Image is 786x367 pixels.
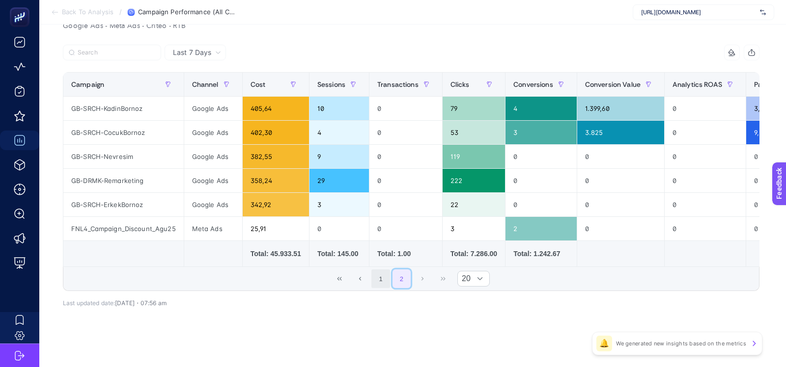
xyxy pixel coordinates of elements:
div: Google Ads - Meta Ads - Criteo - RTB [55,19,767,33]
span: Back To Analysis [62,8,113,16]
div: 0 [369,145,442,168]
div: 0 [369,217,442,240]
div: 3.825 [577,121,664,144]
div: Google Ads [184,193,242,216]
div: Google Ads [184,145,242,168]
div: FNL4_Campaign_Discount_Agu25 [63,217,184,240]
div: 79 [443,97,505,120]
div: 53 [443,121,505,144]
div: 🔔 [596,336,612,351]
div: 222 [443,169,505,192]
div: GB-DRMK-Remarketing [63,169,184,192]
span: Conversion Value [585,80,641,88]
div: 358,24 [243,169,309,192]
span: Channel [192,80,219,88]
div: Last 7 Days [63,60,759,307]
div: 405,64 [243,97,309,120]
div: 4 [505,97,577,120]
div: 22 [443,193,505,216]
div: 402,30 [243,121,309,144]
span: Last 7 Days [173,48,211,57]
div: 0 [577,169,664,192]
div: GB-SRCH-ErkekBornoz [63,193,184,216]
span: Analytics ROAS [673,80,722,88]
div: 0 [369,97,442,120]
button: Previous Page [351,269,369,288]
div: Total: 45.933.51 [251,249,301,259]
div: 2 [505,217,577,240]
div: Total: 145.00 [317,249,361,259]
img: svg%3e [760,7,766,17]
div: 10 [309,97,369,120]
span: Campaign [71,80,104,88]
span: Clicks [450,80,470,88]
div: GB-SRCH-KadinBornoz [63,97,184,120]
div: Google Ads [184,121,242,144]
div: 0 [309,217,369,240]
div: 0 [665,217,746,240]
div: Google Ads [184,97,242,120]
div: 29 [309,169,369,192]
div: 0 [505,145,577,168]
span: / [119,8,122,16]
span: Last updated date: [63,299,115,307]
span: Cost [251,80,266,88]
span: Rows per page [458,271,471,286]
div: 4 [309,121,369,144]
button: 1 [371,269,390,288]
div: 0 [665,121,746,144]
div: 0 [505,169,577,192]
div: Total: 7.286.00 [450,249,497,259]
div: GB-SRCH-CocukBornoz [63,121,184,144]
div: 0 [577,193,664,216]
div: 0 [369,193,442,216]
div: Total: 1.242.67 [513,249,569,259]
span: [DATE]・07:56 am [115,299,167,307]
div: 342,92 [243,193,309,216]
span: Conversions [513,80,553,88]
div: 3 [309,193,369,216]
span: [URL][DOMAIN_NAME] [641,8,756,16]
div: 0 [369,169,442,192]
div: 382,55 [243,145,309,168]
div: 0 [369,121,442,144]
div: Total: 1.00 [377,249,434,259]
div: 25,91 [243,217,309,240]
div: 0 [665,145,746,168]
span: Transactions [377,80,419,88]
div: 0 [577,145,664,168]
span: Sessions [317,80,345,88]
div: 0 [505,193,577,216]
div: 1.399,60 [577,97,664,120]
span: Campaign Performance (All Channel) [138,8,236,16]
div: GB-SRCH-Nevresim [63,145,184,168]
div: 9 [309,145,369,168]
div: 3 [443,217,505,240]
button: 2 [393,269,411,288]
div: 0 [577,217,664,240]
div: 0 [665,97,746,120]
p: We generated new insights based on the metrics [616,340,746,347]
div: Meta Ads [184,217,242,240]
div: 0 [665,169,746,192]
div: 0 [665,193,746,216]
div: 3 [505,121,577,144]
input: Search [78,49,155,56]
span: Feedback [6,3,37,11]
div: Google Ads [184,169,242,192]
button: First Page [330,269,349,288]
div: 119 [443,145,505,168]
